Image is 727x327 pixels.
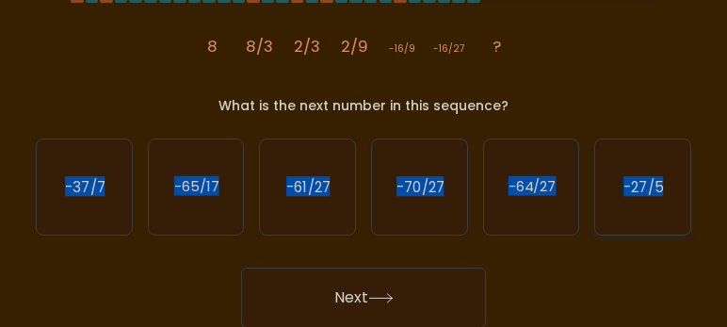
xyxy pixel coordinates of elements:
text: -70/27 [396,177,444,197]
text: -64/27 [508,177,556,197]
tspan: 8 [207,35,218,57]
tspan: 2/3 [294,35,320,57]
div: What is the next number in this sequence? [47,96,680,116]
text: -61/27 [287,177,331,197]
tspan: -16/27 [433,41,465,56]
tspan: -16/9 [389,41,415,56]
tspan: ? [493,35,501,57]
tspan: 2/9 [341,35,368,57]
tspan: 8/3 [246,35,273,57]
text: -37/7 [65,177,105,197]
text: -65/17 [174,177,219,197]
text: -27/5 [624,177,664,197]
